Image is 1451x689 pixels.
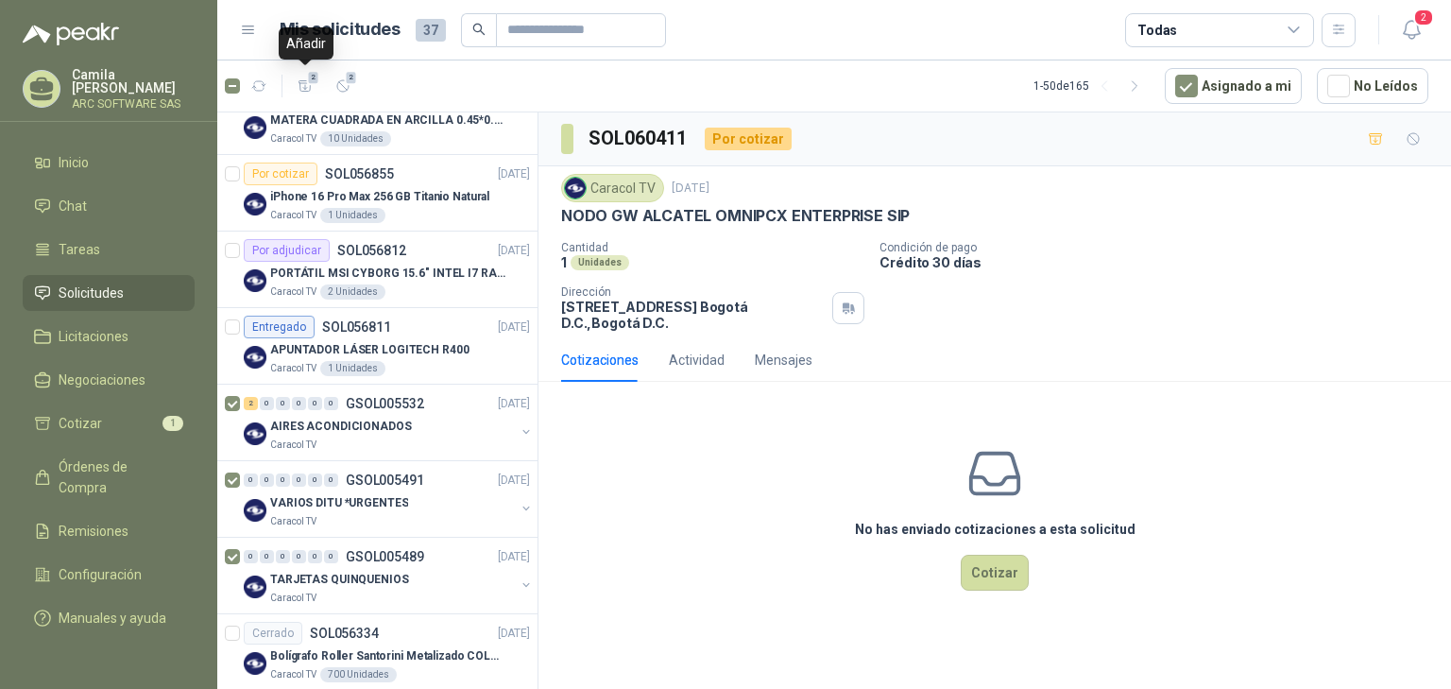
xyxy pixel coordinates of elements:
[23,188,195,224] a: Chat
[328,71,358,101] button: 2
[270,341,469,359] p: APUNTADOR LÁSER LOGITECH R400
[571,255,629,270] div: Unidades
[270,418,412,436] p: AIRES ACONDICIONADOS
[244,550,258,563] div: 0
[308,550,322,563] div: 0
[320,667,397,682] div: 700 Unidades
[244,499,266,522] img: Company Logo
[59,196,87,216] span: Chat
[498,548,530,566] p: [DATE]
[72,98,195,110] p: ARC SOFTWARE SAS
[270,131,316,146] p: Caracol TV
[855,519,1135,540] h3: No has enviado cotizaciones a esta solicitud
[270,667,316,682] p: Caracol TV
[280,16,401,43] h1: Mis solicitudes
[23,319,195,354] a: Licitaciones
[308,397,322,410] div: 0
[59,564,142,585] span: Configuración
[260,474,274,487] div: 0
[561,174,664,202] div: Caracol TV
[879,254,1443,270] p: Crédito 30 días
[244,545,534,606] a: 0 0 0 0 0 0 GSOL005489[DATE] Company LogoTARJETAS QUINQUENIOSCaracol TV
[561,254,567,270] p: 1
[561,350,639,370] div: Cotizaciones
[270,438,316,453] p: Caracol TV
[23,275,195,311] a: Solicitudes
[346,474,424,487] p: GSOL005491
[472,23,486,36] span: search
[217,155,538,232] a: Por cotizarSOL056855[DATE] Company LogoiPhone 16 Pro Max 256 GB Titanio NaturalCaracol TV1 Unidades
[322,320,391,334] p: SOL056811
[346,397,424,410] p: GSOL005532
[310,627,379,640] p: SOL056334
[270,112,505,129] p: MATERA CUADRADA EN ARCILLA 0.45*0.45*0.40
[1165,68,1302,104] button: Asignado a mi
[672,180,709,198] p: [DATE]
[270,208,316,223] p: Caracol TV
[276,397,290,410] div: 0
[23,600,195,636] a: Manuales y ayuda
[345,70,358,85] span: 2
[244,576,266,598] img: Company Logo
[498,319,530,336] p: [DATE]
[879,241,1443,254] p: Condición de pago
[72,68,195,95] p: Camila [PERSON_NAME]
[324,550,338,563] div: 0
[561,299,825,331] p: [STREET_ADDRESS] Bogotá D.C. , Bogotá D.C.
[23,449,195,506] a: Órdenes de Compra
[23,145,195,181] a: Inicio
[244,116,266,139] img: Company Logo
[244,474,258,487] div: 0
[270,284,316,300] p: Caracol TV
[59,239,100,260] span: Tareas
[498,395,530,413] p: [DATE]
[270,514,316,529] p: Caracol TV
[276,550,290,563] div: 0
[324,474,338,487] div: 0
[320,131,391,146] div: 10 Unidades
[59,370,145,390] span: Negociaciones
[498,472,530,490] p: [DATE]
[270,647,505,665] p: Bolígrafo Roller Santorini Metalizado COLOR MORADO 1logo
[669,350,725,370] div: Actividad
[23,232,195,267] a: Tareas
[244,392,534,453] a: 2 0 0 0 0 0 GSOL005532[DATE] Company LogoAIRES ACONDICIONADOSCaracol TV
[279,27,333,60] div: Añadir
[59,456,177,498] span: Órdenes de Compra
[307,70,320,85] span: 2
[244,622,302,645] div: Cerrado
[270,188,489,206] p: iPhone 16 Pro Max 256 GB Titanio Natural
[244,316,315,338] div: Entregado
[498,242,530,260] p: [DATE]
[244,652,266,675] img: Company Logo
[162,416,183,431] span: 1
[260,550,274,563] div: 0
[320,284,385,300] div: 2 Unidades
[59,413,102,434] span: Cotizar
[244,163,317,185] div: Por cotizar
[292,474,306,487] div: 0
[23,513,195,549] a: Remisiones
[270,265,505,283] p: PORTÁTIL MSI CYBORG 15.6" INTEL I7 RAM 32GB - 1 TB / Nvidia GeForce RTX 4050
[589,124,690,153] h3: SOL060411
[23,23,119,45] img: Logo peakr
[59,608,166,629] span: Manuales y ayuda
[961,555,1029,591] button: Cotizar
[325,167,394,181] p: SOL056855
[1317,68,1428,104] button: No Leídos
[244,269,266,292] img: Company Logo
[320,361,385,376] div: 1 Unidades
[270,361,316,376] p: Caracol TV
[270,571,409,589] p: TARJETAS QUINQUENIOS
[23,557,195,593] a: Configuración
[244,346,266,369] img: Company Logo
[1137,20,1177,41] div: Todas
[324,397,338,410] div: 0
[416,19,446,42] span: 37
[59,521,128,542] span: Remisiones
[290,71,320,101] button: 2
[260,397,274,410] div: 0
[217,232,538,308] a: Por adjudicarSOL056812[DATE] Company LogoPORTÁTIL MSI CYBORG 15.6" INTEL I7 RAM 32GB - 1 TB / Nvi...
[59,152,89,173] span: Inicio
[308,474,322,487] div: 0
